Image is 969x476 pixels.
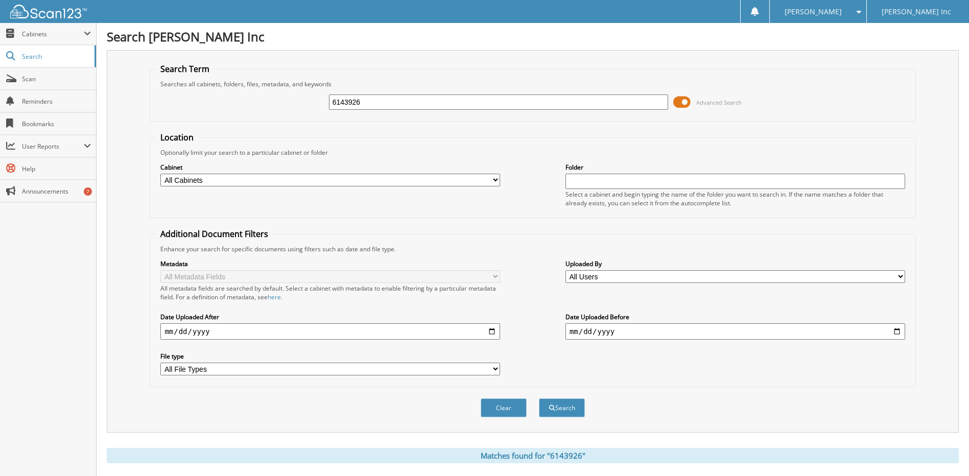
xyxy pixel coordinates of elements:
[539,398,585,417] button: Search
[22,52,89,61] span: Search
[107,28,959,45] h1: Search [PERSON_NAME] Inc
[155,245,910,253] div: Enhance your search for specific documents using filters such as date and file type.
[565,323,905,340] input: end
[160,352,500,361] label: File type
[22,164,91,173] span: Help
[565,259,905,268] label: Uploaded By
[565,163,905,172] label: Folder
[565,190,905,207] div: Select a cabinet and begin typing the name of the folder you want to search in. If the name match...
[22,187,91,196] span: Announcements
[882,9,951,15] span: [PERSON_NAME] Inc
[155,80,910,88] div: Searches all cabinets, folders, files, metadata, and keywords
[155,148,910,157] div: Optionally limit your search to a particular cabinet or folder
[565,313,905,321] label: Date Uploaded Before
[160,313,500,321] label: Date Uploaded After
[10,5,87,18] img: scan123-logo-white.svg
[22,97,91,106] span: Reminders
[696,99,742,106] span: Advanced Search
[160,259,500,268] label: Metadata
[481,398,527,417] button: Clear
[268,293,281,301] a: here
[22,142,84,151] span: User Reports
[22,120,91,128] span: Bookmarks
[155,63,215,75] legend: Search Term
[160,323,500,340] input: start
[155,132,199,143] legend: Location
[84,187,92,196] div: 7
[107,448,959,463] div: Matches found for "6143926"
[155,228,273,240] legend: Additional Document Filters
[785,9,842,15] span: [PERSON_NAME]
[160,163,500,172] label: Cabinet
[160,284,500,301] div: All metadata fields are searched by default. Select a cabinet with metadata to enable filtering b...
[22,30,84,38] span: Cabinets
[22,75,91,83] span: Scan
